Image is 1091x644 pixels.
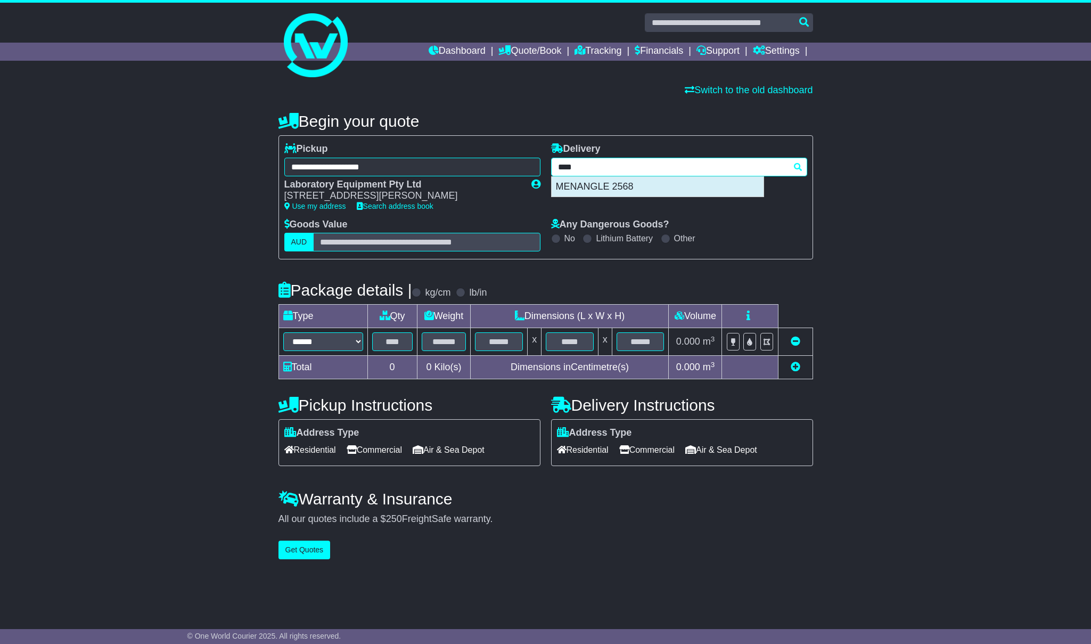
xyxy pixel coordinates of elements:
label: No [564,233,575,243]
label: Delivery [551,143,601,155]
a: Search address book [357,202,433,210]
a: Switch to the old dashboard [685,85,813,95]
td: x [528,328,542,356]
span: 250 [386,513,402,524]
label: Goods Value [284,219,348,231]
label: Other [674,233,695,243]
span: 0 [426,362,431,372]
h4: Begin your quote [278,112,813,130]
h4: Warranty & Insurance [278,490,813,508]
label: Address Type [284,427,359,439]
label: Pickup [284,143,328,155]
td: 0 [367,356,417,379]
td: Weight [417,305,471,328]
td: Volume [669,305,722,328]
td: x [598,328,612,356]
a: Remove this item [791,336,800,347]
td: Qty [367,305,417,328]
label: Address Type [557,427,632,439]
td: Dimensions in Centimetre(s) [471,356,669,379]
a: Use my address [284,202,346,210]
span: © One World Courier 2025. All rights reserved. [187,632,341,640]
td: Dimensions (L x W x H) [471,305,669,328]
typeahead: Please provide city [551,158,807,176]
span: Residential [284,442,336,458]
sup: 3 [711,335,715,343]
span: Commercial [347,442,402,458]
label: Lithium Battery [596,233,653,243]
td: Kilo(s) [417,356,471,379]
div: MENANGLE 2568 [552,177,764,197]
sup: 3 [711,361,715,369]
label: lb/in [469,287,487,299]
span: Residential [557,442,609,458]
div: All our quotes include a $ FreightSafe warranty. [278,513,813,525]
span: Air & Sea Depot [413,442,485,458]
span: 0.000 [676,362,700,372]
button: Get Quotes [278,541,331,559]
td: Type [278,305,367,328]
h4: Package details | [278,281,412,299]
h4: Delivery Instructions [551,396,813,414]
div: [STREET_ADDRESS][PERSON_NAME] [284,190,521,202]
label: kg/cm [425,287,450,299]
a: Settings [753,43,800,61]
div: Laboratory Equipment Pty Ltd [284,179,521,191]
label: AUD [284,233,314,251]
label: Any Dangerous Goods? [551,219,669,231]
a: Add new item [791,362,800,372]
h4: Pickup Instructions [278,396,540,414]
span: Air & Sea Depot [685,442,757,458]
a: Support [696,43,740,61]
span: m [703,336,715,347]
a: Tracking [575,43,621,61]
a: Financials [635,43,683,61]
a: Dashboard [429,43,486,61]
span: Commercial [619,442,675,458]
a: Quote/Book [498,43,561,61]
td: Total [278,356,367,379]
span: m [703,362,715,372]
span: 0.000 [676,336,700,347]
